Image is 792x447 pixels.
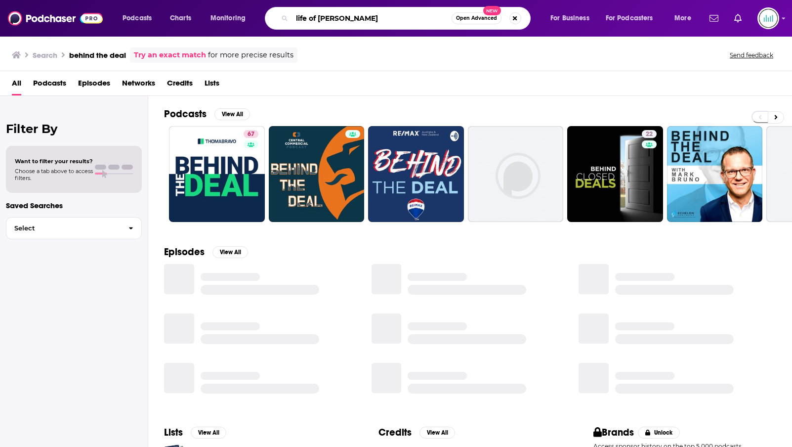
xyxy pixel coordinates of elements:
[122,75,155,95] a: Networks
[642,130,657,138] a: 22
[483,6,501,15] span: New
[8,9,103,28] img: Podchaser - Follow, Share and Rate Podcasts
[33,75,66,95] a: Podcasts
[456,16,497,21] span: Open Advanced
[706,10,722,27] a: Show notifications dropdown
[452,12,501,24] button: Open AdvancedNew
[6,225,121,231] span: Select
[6,122,142,136] h2: Filter By
[419,427,455,439] button: View All
[6,217,142,239] button: Select
[248,130,254,139] span: 67
[210,11,246,25] span: Monitoring
[378,426,455,439] a: CreditsView All
[646,130,653,139] span: 22
[164,108,250,120] a: PodcastsView All
[638,427,680,439] button: Unlock
[567,126,663,222] a: 22
[757,7,779,29] img: User Profile
[606,11,653,25] span: For Podcasters
[244,130,258,138] a: 67
[757,7,779,29] button: Show profile menu
[212,246,248,258] button: View All
[543,10,602,26] button: open menu
[674,11,691,25] span: More
[164,108,207,120] h2: Podcasts
[593,426,634,439] h2: Brands
[191,427,226,439] button: View All
[205,75,219,95] a: Lists
[123,11,152,25] span: Podcasts
[292,10,452,26] input: Search podcasts, credits, & more...
[6,201,142,210] p: Saved Searches
[757,7,779,29] span: Logged in as podglomerate
[208,49,293,61] span: for more precise results
[164,10,197,26] a: Charts
[78,75,110,95] a: Episodes
[164,246,248,258] a: EpisodesView All
[727,51,776,59] button: Send feedback
[33,50,57,60] h3: Search
[274,7,540,30] div: Search podcasts, credits, & more...
[134,49,206,61] a: Try an exact match
[170,11,191,25] span: Charts
[730,10,746,27] a: Show notifications dropdown
[164,246,205,258] h2: Episodes
[116,10,165,26] button: open menu
[204,10,258,26] button: open menu
[169,126,265,222] a: 67
[378,426,412,439] h2: Credits
[12,75,21,95] a: All
[599,10,667,26] button: open menu
[214,108,250,120] button: View All
[164,426,226,439] a: ListsView All
[167,75,193,95] a: Credits
[15,168,93,181] span: Choose a tab above to access filters.
[667,10,704,26] button: open menu
[69,50,126,60] h3: behind the deal
[164,426,183,439] h2: Lists
[15,158,93,165] span: Want to filter your results?
[550,11,589,25] span: For Business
